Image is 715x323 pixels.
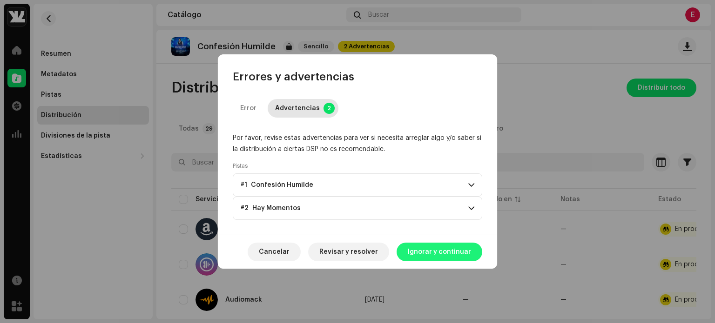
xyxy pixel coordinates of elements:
[408,243,471,261] span: Ignorar y continuar
[248,243,301,261] button: Cancelar
[275,99,320,118] div: Advertencias
[308,243,389,261] button: Revisar y resolver
[233,197,482,220] p-accordion-header: #2 Hay Momentos
[241,181,313,189] span: #1 Confesión Humilde
[240,99,256,118] div: Error
[233,162,248,170] label: Pistas
[233,173,482,197] p-accordion-header: #1 Confesión Humilde
[319,243,378,261] span: Revisar y resolver
[233,69,354,84] span: Errores y advertencias
[259,243,290,261] span: Cancelar
[324,103,335,114] p-badge: 2
[233,132,482,155] div: Por favor, revise estas advertencias para ver si necesita arreglar algo y/o saber si la distribuc...
[397,243,482,261] button: Ignorar y continuar
[241,204,301,212] span: #2 Hay Momentos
